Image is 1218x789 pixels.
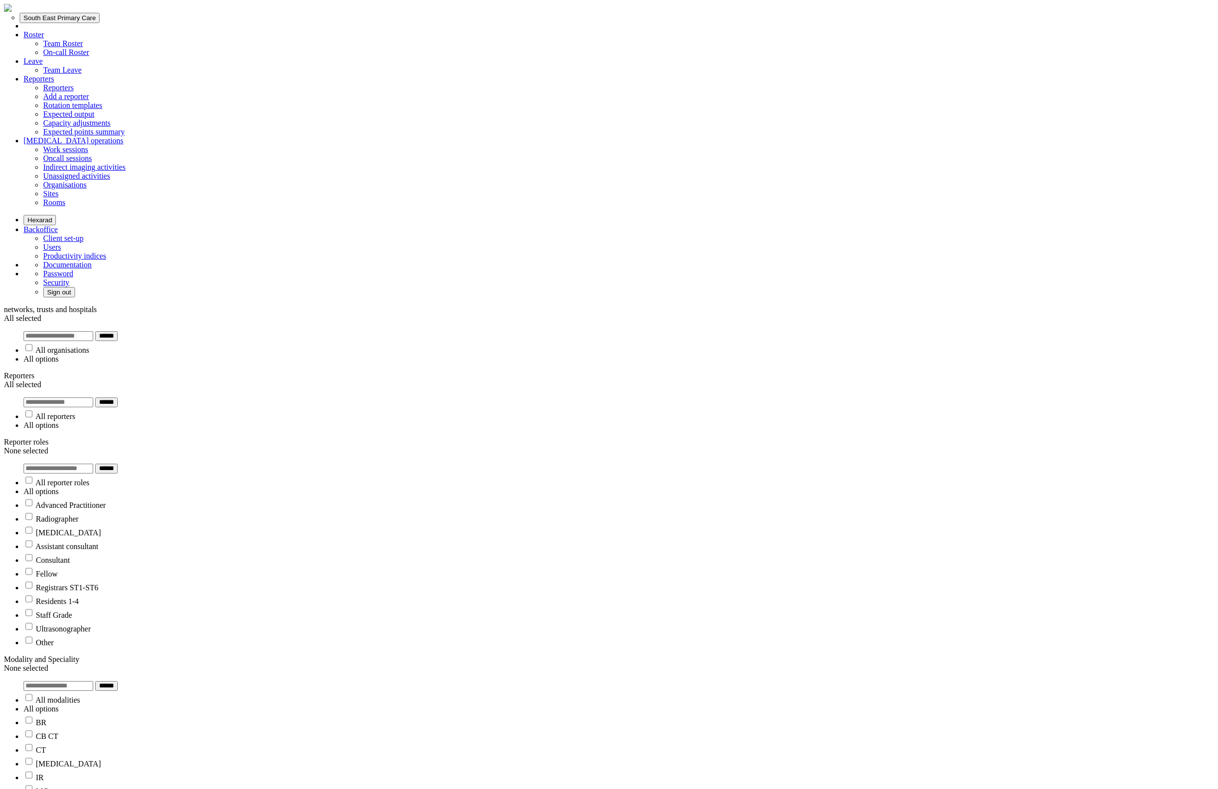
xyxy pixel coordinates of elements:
[4,447,1214,455] div: None selected
[35,478,89,487] label: All reporter roles
[36,760,101,768] label: [MEDICAL_DATA]
[36,773,44,782] label: IR
[35,501,106,509] label: Advanced Practitioner
[43,261,92,269] a: Documentation
[35,696,80,704] label: All modalities
[4,305,97,314] label: networks, trusts and hospitals
[36,625,91,633] label: Ultrasonographer
[43,252,106,260] a: Productivity indices
[24,421,1214,430] li: All options
[43,154,92,162] a: Oncall sessions
[43,145,88,154] a: Work sessions
[24,75,54,83] a: Reporters
[36,528,101,537] label: [MEDICAL_DATA]
[43,172,110,180] a: Unassigned activities
[43,278,69,287] a: Security
[4,438,49,446] label: Reporter roles
[20,13,100,23] button: South East Primary Care
[36,718,46,727] label: BR
[43,181,87,189] a: Organisations
[43,163,126,171] a: Indirect imaging activities
[4,4,12,12] img: brand-opti-rad-logos-blue-and-white-d2f68631ba2948856bd03f2d395fb146ddc8fb01b4b6e9315ea85fa773367...
[43,269,73,278] a: Password
[24,705,1214,713] li: All options
[4,664,1214,673] div: None selected
[43,189,58,198] a: Sites
[36,556,70,564] label: Consultant
[43,243,61,251] a: Users
[36,597,79,605] label: Residents 1-4
[43,287,75,297] button: Sign out
[4,655,79,663] label: Modality and Speciality
[4,371,34,380] label: Reporters
[43,92,89,101] a: Add a reporter
[36,732,58,740] label: CB CT
[43,39,83,48] a: Team Roster
[24,355,1214,364] li: All options
[43,66,81,74] a: Team Leave
[36,583,99,592] label: Registrars ST1-ST6
[36,515,78,523] label: Radiographer
[24,487,1214,496] li: All options
[43,83,74,92] a: Reporters
[36,611,72,619] label: Staff Grade
[43,48,89,56] a: On-call Roster
[36,638,53,647] label: Other
[43,101,102,109] a: Rotation templates
[24,225,58,234] a: Backoffice
[43,110,94,118] a: Expected output
[35,412,75,421] label: All reporters
[43,119,110,127] a: Capacity adjustments
[4,380,1214,389] div: All selected
[35,542,98,551] label: Assistant consultant
[35,346,89,354] label: All organisations
[4,314,1214,323] div: All selected
[24,215,56,225] button: Hexarad
[36,570,57,578] label: Fellow
[43,198,65,207] a: Rooms
[43,234,83,242] a: Client set-up
[36,746,46,754] label: CT
[24,30,44,39] a: Roster
[43,128,125,136] a: Expected points summary
[24,57,43,65] a: Leave
[24,136,124,145] a: [MEDICAL_DATA] operations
